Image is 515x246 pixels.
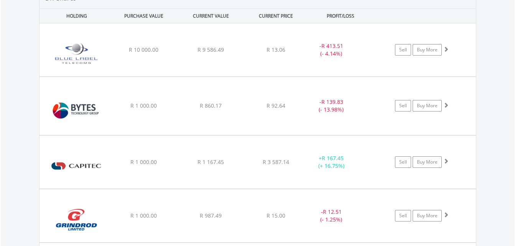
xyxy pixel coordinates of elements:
div: PROFIT/LOSS [308,9,373,23]
span: R 1 000.00 [130,158,157,166]
div: + (+ 16.75%) [303,154,360,170]
span: R 15.00 [267,212,285,219]
div: - (- 1.25%) [303,208,360,223]
div: CURRENT PRICE [245,9,306,23]
span: R 12.51 [323,208,342,215]
img: EQU.ZA.GND.png [43,199,109,240]
span: R 1 000.00 [130,102,157,109]
a: Buy More [413,210,442,221]
div: CURRENT VALUE [178,9,244,23]
div: - (- 13.98%) [303,98,360,113]
span: R 92.64 [267,102,285,109]
span: R 860.17 [200,102,222,109]
div: PURCHASE VALUE [111,9,177,23]
span: R 167.45 [322,154,344,162]
img: EQU.ZA.CPI.png [43,145,109,187]
a: Buy More [413,156,442,168]
div: - (- 4.14%) [303,42,360,57]
span: R 9 586.49 [197,46,224,53]
a: Sell [395,156,411,168]
img: EQU.ZA.BLU.png [43,33,109,74]
span: R 10 000.00 [129,46,158,53]
a: Sell [395,100,411,112]
img: EQU.ZA.BYI.png [43,87,109,133]
div: HOLDING [40,9,110,23]
a: Sell [395,210,411,221]
span: R 139.83 [321,98,343,105]
span: R 3 587.14 [263,158,289,166]
span: R 413.51 [321,42,343,49]
a: Buy More [413,44,442,56]
span: R 13.06 [267,46,285,53]
a: Buy More [413,100,442,112]
span: R 1 000.00 [130,212,157,219]
a: Sell [395,44,411,56]
span: R 987.49 [200,212,222,219]
span: R 1 167.45 [197,158,224,166]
